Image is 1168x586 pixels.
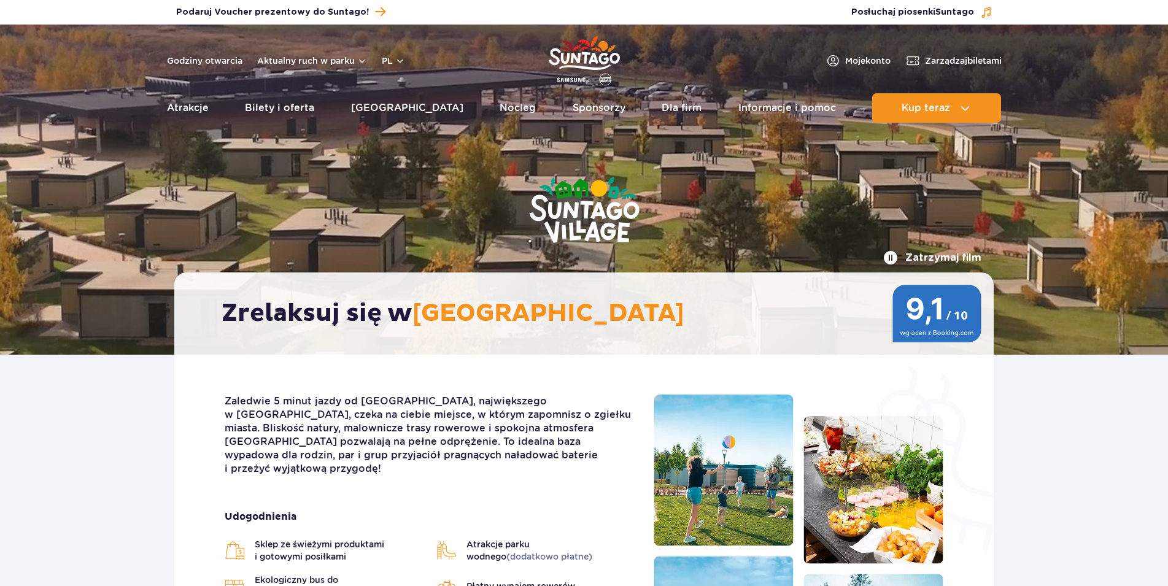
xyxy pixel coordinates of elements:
a: Dla firm [662,93,702,123]
span: Podaruj Voucher prezentowy do Suntago! [176,6,369,18]
button: Posłuchaj piosenkiSuntago [851,6,992,18]
a: Informacje i pomoc [738,93,836,123]
a: Godziny otwarcia [167,55,242,67]
a: Sponsorzy [573,93,625,123]
span: Posłuchaj piosenki [851,6,974,18]
a: Podaruj Voucher prezentowy do Suntago! [176,4,385,20]
p: Zaledwie 5 minut jazdy od [GEOGRAPHIC_DATA], największego w [GEOGRAPHIC_DATA], czeka na ciebie mi... [225,395,635,476]
button: Aktualny ruch w parku [257,56,367,66]
a: Nocleg [500,93,536,123]
button: pl [382,55,405,67]
a: [GEOGRAPHIC_DATA] [351,93,463,123]
span: Atrakcje parku wodnego [466,538,636,563]
h2: Zrelaksuj się w [222,298,959,329]
a: Zarządzajbiletami [905,53,1002,68]
span: Sklep ze świeżymi produktami i gotowymi posiłkami [255,538,424,563]
button: Kup teraz [872,93,1001,123]
span: [GEOGRAPHIC_DATA] [412,298,684,329]
span: (dodatkowo płatne) [506,552,592,561]
a: Atrakcje [167,93,209,123]
strong: Udogodnienia [225,510,635,523]
span: Suntago [935,8,974,17]
a: Bilety i oferta [245,93,314,123]
a: Mojekonto [826,53,891,68]
button: Zatrzymaj film [883,250,981,265]
img: 9,1/10 wg ocen z Booking.com [892,285,981,342]
span: Zarządzaj biletami [925,55,1002,67]
a: Park of Poland [549,31,620,87]
span: Kup teraz [902,102,950,114]
span: Moje konto [845,55,891,67]
img: Suntago Village [480,129,689,293]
